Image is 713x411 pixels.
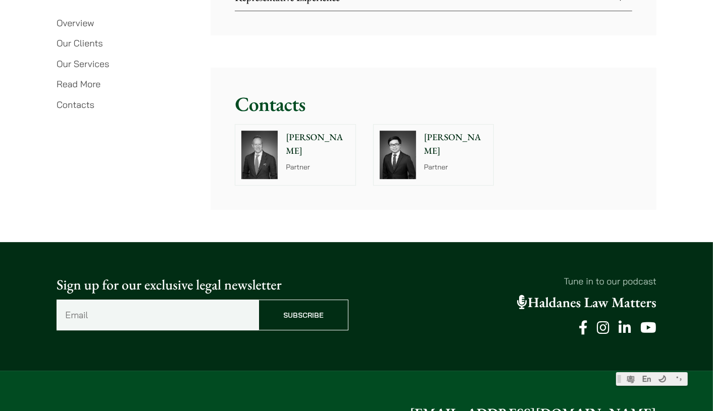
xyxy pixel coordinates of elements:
[57,17,94,29] a: Overview
[57,274,348,296] p: Sign up for our exclusive legal newsletter
[517,293,656,312] a: Haldanes Law Matters
[373,124,494,186] a: [PERSON_NAME] Partner
[57,37,103,49] a: Our Clients
[235,124,356,186] a: [PERSON_NAME] Partner
[286,162,349,172] p: Partner
[286,131,349,158] p: [PERSON_NAME]
[259,300,348,330] input: Subscribe
[365,274,656,288] p: Tune in to our podcast
[57,58,109,70] a: Our Services
[57,300,259,330] input: Email
[57,78,100,90] a: Read More
[235,92,632,116] h2: Contacts
[57,99,94,110] a: Contacts
[424,162,488,172] p: Partner
[424,131,488,158] p: [PERSON_NAME]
